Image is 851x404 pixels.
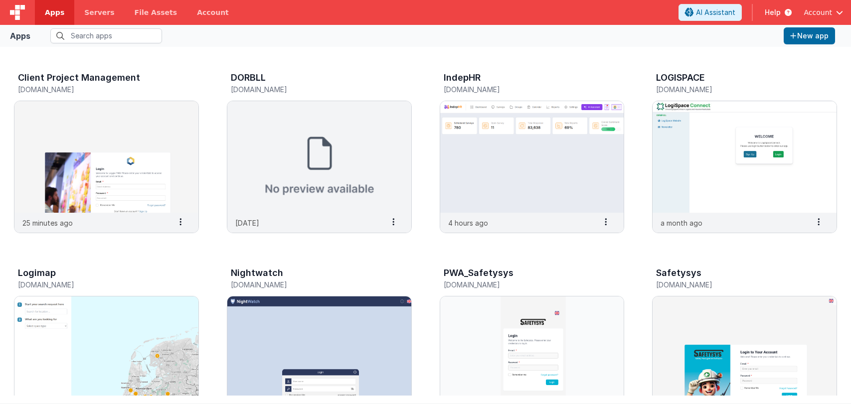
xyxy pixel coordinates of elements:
h5: [DOMAIN_NAME] [656,86,812,93]
span: Apps [45,7,64,17]
h5: [DOMAIN_NAME] [231,281,387,288]
input: Search apps [50,28,162,43]
h5: [DOMAIN_NAME] [444,86,600,93]
h3: Nightwatch [231,268,283,278]
h3: IndepHR [444,73,481,83]
h3: LOGISPACE [656,73,705,83]
button: AI Assistant [679,4,742,21]
span: File Assets [135,7,177,17]
h3: Client Project Management [18,73,140,83]
span: AI Assistant [696,7,735,17]
p: [DATE] [235,218,259,228]
div: Apps [10,30,30,42]
button: New app [784,27,835,44]
h5: [DOMAIN_NAME] [18,86,174,93]
h3: Safetysys [656,268,701,278]
span: Help [765,7,781,17]
span: Account [804,7,832,17]
h5: [DOMAIN_NAME] [444,281,600,288]
p: 4 hours ago [448,218,488,228]
p: a month ago [661,218,702,228]
h5: [DOMAIN_NAME] [18,281,174,288]
h3: Logimap [18,268,56,278]
h5: [DOMAIN_NAME] [656,281,812,288]
button: Account [804,7,843,17]
h3: DORBLL [231,73,266,83]
span: Servers [84,7,114,17]
p: 25 minutes ago [22,218,73,228]
h5: [DOMAIN_NAME] [231,86,387,93]
h3: PWA_Safetysys [444,268,513,278]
